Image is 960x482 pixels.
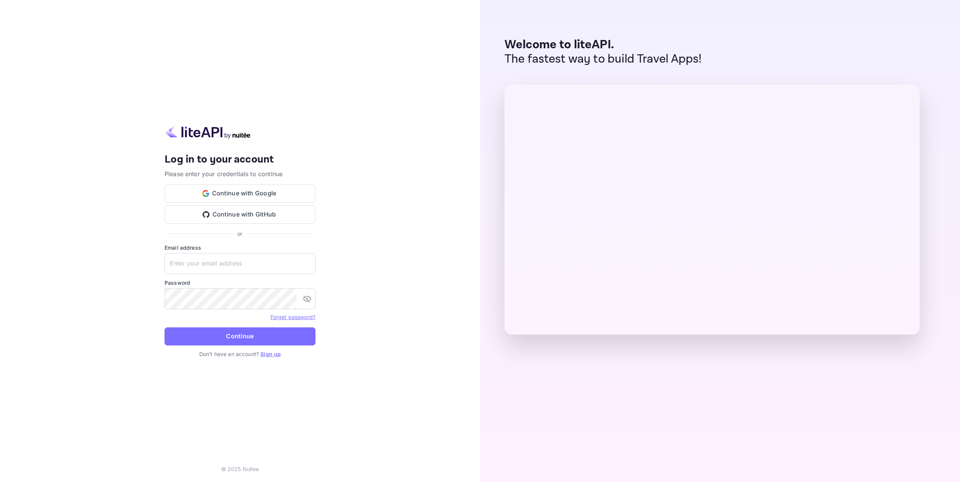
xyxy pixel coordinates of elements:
[260,351,281,357] a: Sign up
[271,313,315,321] a: Forget password?
[165,279,315,287] label: Password
[237,230,242,238] p: or
[221,465,259,473] p: © 2025 Nuitee
[271,314,315,320] a: Forget password?
[505,38,702,52] p: Welcome to liteAPI.
[165,206,315,224] button: Continue with GitHub
[165,169,315,178] p: Please enter your credentials to continue
[165,253,315,274] input: Enter your email address
[165,327,315,345] button: Continue
[165,184,315,203] button: Continue with Google
[165,350,315,358] p: Don't have an account?
[165,153,315,166] h4: Log in to your account
[165,124,251,139] img: liteapi
[165,244,315,252] label: Email address
[505,85,920,335] img: liteAPI Dashboard Preview
[505,52,702,66] p: The fastest way to build Travel Apps!
[300,291,315,306] button: toggle password visibility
